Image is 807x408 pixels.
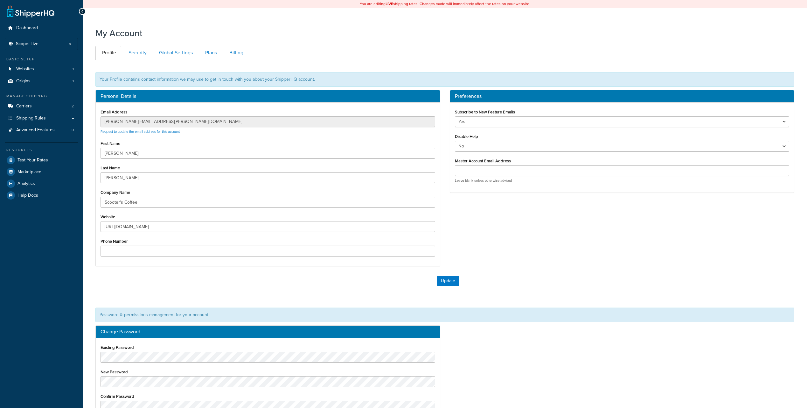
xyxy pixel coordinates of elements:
a: Shipping Rules [5,112,78,124]
li: Advanced Features [5,124,78,136]
span: Analytics [17,181,35,187]
a: Analytics [5,178,78,189]
a: Plans [198,46,222,60]
span: Test Your Rates [17,158,48,163]
label: Last Name [101,166,120,170]
b: LIVE [386,1,393,7]
span: Origins [16,78,31,84]
label: Disable Help [455,134,478,139]
h3: Change Password [101,329,435,335]
div: Manage Shipping [5,93,78,99]
a: ShipperHQ Home [7,5,54,17]
h1: My Account [95,27,143,39]
button: Update [437,276,459,286]
a: Dashboard [5,22,78,34]
a: Origins 1 [5,75,78,87]
a: Global Settings [152,46,198,60]
label: New Password [101,370,128,374]
a: Carriers 2 [5,100,78,112]
span: Dashboard [16,25,38,31]
div: Your Profile contains contact information we may use to get in touch with you about your ShipperH... [95,72,794,87]
div: Basic Setup [5,57,78,62]
label: Company Name [101,190,130,195]
li: Carriers [5,100,78,112]
span: 1 [73,66,74,72]
span: Help Docs [17,193,38,198]
span: Shipping Rules [16,116,46,121]
label: Subscribe to New Feature Emails [455,110,515,114]
label: Master Account Email Address [455,159,511,163]
span: 2 [72,104,74,109]
a: Billing [223,46,248,60]
h3: Personal Details [101,93,435,99]
div: Password & permissions management for your account. [95,308,794,322]
span: Scope: Live [16,41,38,47]
span: Carriers [16,104,32,109]
label: First Name [101,141,120,146]
a: Test Your Rates [5,154,78,166]
a: Websites 1 [5,63,78,75]
a: Security [122,46,152,60]
a: Request to update the email address for this account [101,129,180,134]
span: 0 [72,127,74,133]
label: Website [101,214,115,219]
a: Marketplace [5,166,78,178]
h3: Preferences [455,93,790,99]
a: Advanced Features 0 [5,124,78,136]
span: 1 [73,78,74,84]
div: Resources [5,147,78,153]
span: Advanced Features [16,127,55,133]
label: Email Address [101,110,127,114]
label: Phone Number [101,239,128,244]
span: Marketplace [17,169,41,175]
li: Origins [5,75,78,87]
p: Leave blank unless otherwise advised [455,178,790,183]
a: Help Docs [5,190,78,201]
span: Websites [16,66,34,72]
a: Profile [95,46,121,60]
label: Existing Password [101,345,134,350]
label: Confirm Password [101,394,134,399]
li: Websites [5,63,78,75]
